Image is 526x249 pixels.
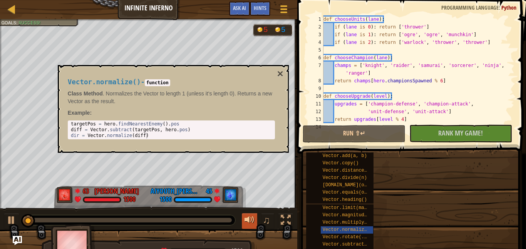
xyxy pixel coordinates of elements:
span: Rank My Game! [438,128,483,138]
div: 1500 [123,196,136,203]
span: Vector.equals(other) [323,190,378,195]
span: Ask AI [233,4,246,12]
img: thang_avatar_frame.png [57,187,74,203]
button: × [277,69,283,79]
div: 5 [264,26,271,33]
div: 10 [308,92,323,100]
button: Toggle fullscreen [278,213,293,229]
span: Vector.subtract(a, b) [323,242,381,247]
span: [DOMAIN_NAME](other) [323,182,378,188]
span: Vector.distance(other) [323,168,384,173]
div: 63 [83,186,90,193]
div: 3 [308,31,323,38]
span: Example [68,110,90,116]
strong: : [68,110,92,116]
button: Show game menu [274,2,293,20]
img: thang_avatar_frame.png [222,187,239,203]
div: 9 [308,85,323,92]
button: Rank My Game! [409,125,512,142]
div: AIYouth_[PERSON_NAME]_ [151,186,201,196]
div: 13 [308,115,323,123]
span: Vector.heading() [323,197,367,202]
div: 1500 [159,196,172,203]
span: Vector.normalize() [68,78,141,86]
span: Vector.normalize() [323,227,373,232]
h4: - [68,79,275,86]
div: 1 [308,15,323,23]
span: Vector.add(a, b) [323,153,367,159]
div: 8 [308,77,323,85]
div: 5 [308,46,323,54]
div: 7 [308,62,323,77]
span: Vector.divide(n) [323,175,367,180]
button: Ask AI [229,2,250,16]
div: 6 [308,54,323,62]
button: ♫ [261,213,274,229]
span: Success! [18,20,40,25]
p: . Normalizes the Vector to length 1 (unless it's length 0). Returns a new Vector as the result. [68,90,275,105]
code: function [145,79,170,86]
span: Programming language [441,4,499,11]
div: 45 [204,186,212,193]
div: 11 [308,100,323,108]
span: Hints [254,4,266,12]
div: Team 'humans' has 5 now of 5 gold earned. Team 'ogres' has 5 now of 5 gold earned. [253,24,292,36]
span: ♫ [263,214,270,226]
span: : [16,20,18,25]
div: 4 [308,38,323,46]
span: : [499,4,501,11]
span: Vector.rotate(...) [323,234,373,240]
span: Vector.copy() [323,160,359,166]
span: Python [501,4,516,11]
div: 2 [308,23,323,31]
button: Run ⇧↵ [303,125,405,143]
span: Vector.limit(max) [323,205,370,211]
span: Goals [1,20,16,25]
button: Ctrl + P: Play [4,213,19,229]
strong: Class Method [68,90,103,97]
span: Vector.multiply(n) [323,220,373,225]
span: Vector.magnitude() [323,212,373,218]
div: [PERSON_NAME] [94,186,139,196]
div: 5 [281,26,289,33]
div: 14 [308,123,323,131]
button: Ask AI [13,236,22,245]
button: Adjust volume [242,213,257,229]
div: 12 [308,108,323,115]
